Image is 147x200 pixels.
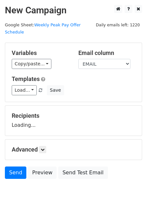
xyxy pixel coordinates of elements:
h5: Recipients [12,112,135,119]
h5: Variables [12,49,69,57]
span: Daily emails left: 1220 [94,21,142,29]
a: Send Test Email [58,167,108,179]
a: Send [5,167,26,179]
a: Daily emails left: 1220 [94,22,142,27]
h5: Advanced [12,146,135,153]
div: Loading... [12,112,135,129]
button: Save [47,85,64,95]
a: Templates [12,75,40,82]
small: Google Sheet: [5,22,81,35]
a: Preview [28,167,57,179]
h5: Email column [78,49,135,57]
a: Weekly Peak Pay Offer Schedule [5,22,81,35]
a: Copy/paste... [12,59,51,69]
a: Load... [12,85,37,95]
h2: New Campaign [5,5,142,16]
